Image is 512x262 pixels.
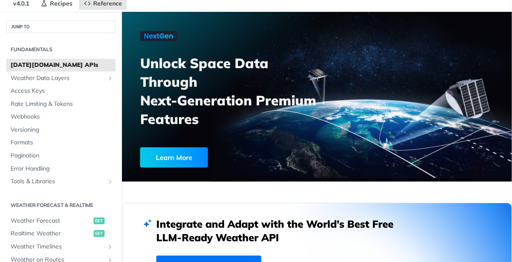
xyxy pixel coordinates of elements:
[11,243,105,251] span: Weather Timelines
[6,98,116,110] a: Rate Limiting & Tokens
[11,74,105,83] span: Weather Data Layers
[6,85,116,97] a: Access Keys
[6,201,116,209] h2: Weather Forecast & realtime
[6,227,116,240] a: Realtime Weatherget
[6,149,116,162] a: Pagination
[6,136,116,149] a: Formats
[140,54,326,128] h3: Unlock Space Data Through Next-Generation Premium Features
[94,218,105,224] span: get
[6,110,116,123] a: Webhooks
[6,240,116,253] a: Weather TimelinesShow subpages for Weather Timelines
[140,147,289,168] a: Learn More
[11,87,113,95] span: Access Keys
[6,46,116,53] h2: Fundamentals
[11,138,113,147] span: Formats
[11,126,113,134] span: Versioning
[107,75,113,82] button: Show subpages for Weather Data Layers
[11,100,113,108] span: Rate Limiting & Tokens
[6,72,116,85] a: Weather Data LayersShow subpages for Weather Data Layers
[94,230,105,237] span: get
[107,178,113,185] button: Show subpages for Tools & Libraries
[11,229,91,238] span: Realtime Weather
[6,59,116,72] a: [DATE][DOMAIN_NAME] APIs
[11,217,91,225] span: Weather Forecast
[11,165,113,173] span: Error Handling
[156,217,406,244] h2: Integrate and Adapt with the World’s Best Free LLM-Ready Weather API
[107,243,113,250] button: Show subpages for Weather Timelines
[11,61,113,69] span: [DATE][DOMAIN_NAME] APIs
[6,175,116,188] a: Tools & LibrariesShow subpages for Tools & Libraries
[6,215,116,227] a: Weather Forecastget
[11,113,113,121] span: Webhooks
[6,163,116,175] a: Error Handling
[6,20,116,33] button: JUMP TO
[140,31,177,41] img: NextGen
[140,147,208,168] div: Learn More
[11,177,105,186] span: Tools & Libraries
[11,152,113,160] span: Pagination
[6,124,116,136] a: Versioning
